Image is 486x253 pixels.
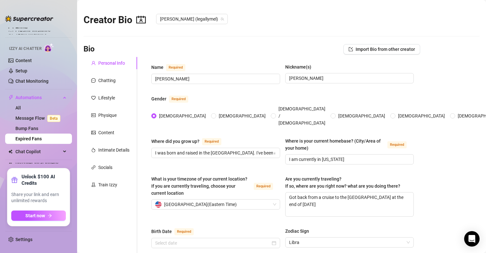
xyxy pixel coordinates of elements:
span: message [91,78,96,83]
span: arrow-right [48,213,52,218]
span: Required [387,141,407,148]
span: idcard [91,113,96,117]
a: Settings [15,237,32,242]
img: AI Chatter [44,43,54,52]
div: Name [151,64,163,71]
span: Automations [15,92,61,103]
span: Izzy AI Chatter [9,46,41,52]
div: Birth Date [151,228,172,235]
span: What is your timezone of your current location? If you are currently traveling, choose your curre... [151,176,247,196]
div: Lifestyle [98,94,115,101]
h3: Bio [84,44,95,54]
a: Expired Fans [15,136,42,141]
span: heart [91,96,96,100]
span: Required [166,64,185,71]
a: All [15,105,21,110]
button: Import Bio from other creator [343,44,420,54]
div: Zodiac Sign [285,228,309,235]
span: link [91,165,96,170]
label: Zodiac Sign [285,228,314,235]
div: Where is your current homebase? (City/Area of your home) [285,137,385,152]
div: Nickname(s) [285,63,311,70]
span: user [91,61,96,65]
span: contacts [136,15,146,24]
img: us [155,201,162,208]
div: Chatting [98,77,116,84]
span: [DEMOGRAPHIC_DATA] [336,112,388,119]
input: Birth Date [155,239,270,247]
input: Where is your current homebase? (City/Area of your home) [289,156,409,163]
span: picture [91,130,96,135]
label: Nickname(s) [285,63,316,70]
span: Start now [25,213,45,218]
a: Home [15,25,28,31]
span: [DEMOGRAPHIC_DATA] [156,112,208,119]
label: Gender [151,95,195,103]
span: Required [174,228,194,235]
div: Content [98,129,114,136]
span: experiment [91,183,96,187]
img: logo-BBDzfeDw.svg [5,15,53,22]
img: Chat Copilot [8,149,13,154]
div: Intimate Details [98,146,129,154]
div: Socials [98,164,112,171]
input: Name [155,75,275,82]
input: Nickname(s) [289,75,409,82]
div: Physique [98,112,117,119]
span: fire [91,148,96,152]
div: Open Intercom Messenger [464,231,480,247]
span: Melanie (legallymel) [160,14,224,24]
input: Where did you grow up? [155,149,275,156]
strong: Unlock $100 AI Credits [22,173,66,186]
div: Gender [151,95,166,102]
label: Where did you grow up? [151,137,228,145]
span: Chat Copilot [15,146,61,157]
h2: Creator Bio [84,14,146,26]
textarea: Got back from a cruise to the [GEOGRAPHIC_DATA] at the end of [DATE] [286,192,414,216]
span: [DEMOGRAPHIC_DATA] / [DEMOGRAPHIC_DATA] [276,105,328,126]
span: thunderbolt [8,95,13,100]
span: Are you currently traveling? If so, where are you right now? what are you doing there? [285,176,400,189]
a: Message FlowBeta [15,116,63,121]
div: Personal Info [98,60,125,67]
span: Libra [289,238,410,247]
span: [DEMOGRAPHIC_DATA] [395,112,447,119]
a: Team Analytics [15,32,47,37]
a: Setup [15,68,27,73]
button: Start nowarrow-right [11,211,66,221]
span: import [349,47,353,52]
label: Birth Date [151,228,201,235]
a: Bump Fans [15,126,38,131]
a: Discover Viral Videos [15,161,59,166]
a: Creator Analytics [15,26,67,36]
a: Content [15,58,32,63]
span: Required [202,138,221,145]
label: Name [151,63,192,71]
label: Where is your current homebase? (City/Area of your home) [285,137,414,152]
span: Beta [47,115,60,122]
div: Train Izzy [98,181,117,188]
a: Chat Monitoring [15,79,49,84]
div: Where did you grow up? [151,138,199,145]
span: team [220,17,224,21]
span: Required [169,96,188,103]
span: [DEMOGRAPHIC_DATA] [216,112,268,119]
span: Required [254,183,273,190]
span: gift [11,177,18,183]
span: [GEOGRAPHIC_DATA] ( Eastern Time ) [164,200,237,209]
span: Share your link and earn unlimited rewards [11,192,66,204]
span: Import Bio from other creator [356,47,415,52]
